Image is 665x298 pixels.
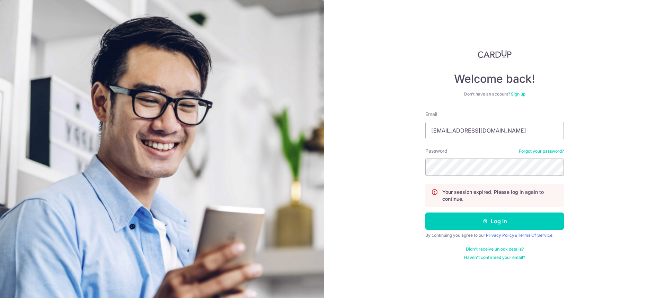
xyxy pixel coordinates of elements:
[518,233,552,238] a: Terms Of Service
[442,189,558,202] p: Your session expired. Please log in again to continue.
[466,246,524,252] a: Didn't receive unlock details?
[425,147,447,154] label: Password
[425,213,564,230] button: Log in
[425,111,437,118] label: Email
[478,50,512,58] img: CardUp Logo
[486,233,514,238] a: Privacy Policy
[511,91,525,97] a: Sign up
[519,148,564,154] a: Forgot your password?
[464,255,525,260] a: Haven't confirmed your email?
[425,233,564,238] div: By continuing you agree to our &
[425,122,564,139] input: Enter your Email
[425,72,564,86] h4: Welcome back!
[425,91,564,97] div: Don’t have an account?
